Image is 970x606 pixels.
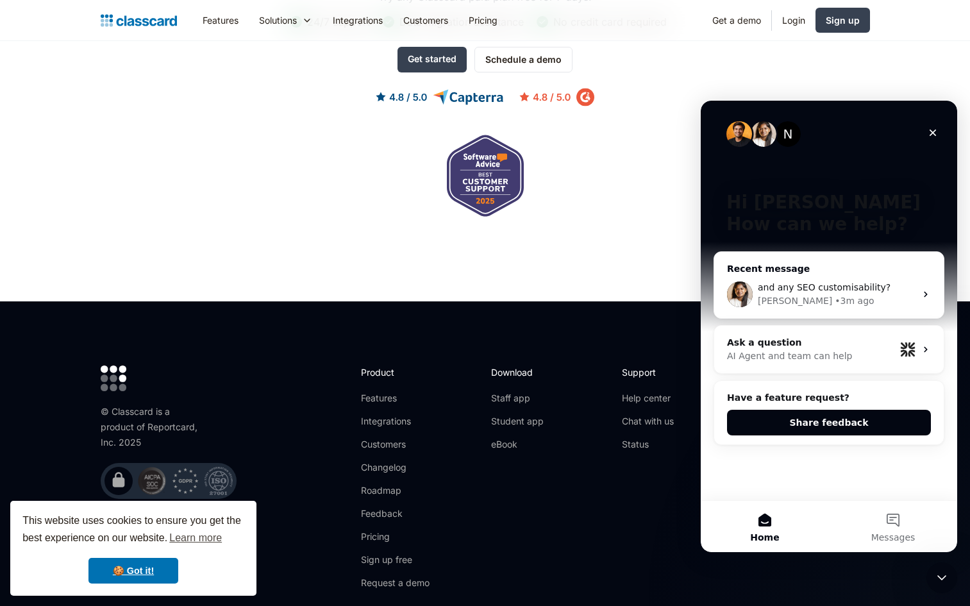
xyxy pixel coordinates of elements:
[361,438,430,451] a: Customers
[361,461,430,474] a: Changelog
[10,501,256,596] div: cookieconsent
[361,415,430,428] a: Integrations
[815,8,870,33] a: Sign up
[361,553,430,566] a: Sign up free
[259,13,297,27] div: Solutions
[361,530,430,543] a: Pricing
[622,415,674,428] a: Chat with us
[322,6,393,35] a: Integrations
[491,415,544,428] a: Student app
[491,392,544,405] a: Staff app
[622,366,674,379] h2: Support
[361,507,430,520] a: Feedback
[491,366,544,379] h2: Download
[926,562,957,593] iframe: Intercom live chat
[192,6,249,35] a: Features
[622,392,674,405] a: Help center
[101,404,203,450] div: © Classcard is a product of Reportcard, Inc. 2025
[361,577,430,589] a: Request a demo
[249,6,322,35] div: Solutions
[491,438,544,451] a: eBook
[361,484,430,497] a: Roadmap
[458,6,508,35] a: Pricing
[397,47,467,72] a: Get started
[826,13,860,27] div: Sign up
[88,558,178,584] a: dismiss cookie message
[702,6,771,35] a: Get a demo
[22,513,244,548] span: This website uses cookies to ensure you get the best experience on our website.
[772,6,815,35] a: Login
[701,101,957,552] iframe: Intercom live chat
[101,12,177,29] a: home
[361,392,430,405] a: Features
[393,6,458,35] a: Customers
[167,528,224,548] a: learn more about cookies
[474,47,573,72] a: Schedule a demo
[361,366,430,379] h2: Product
[622,438,674,451] a: Status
